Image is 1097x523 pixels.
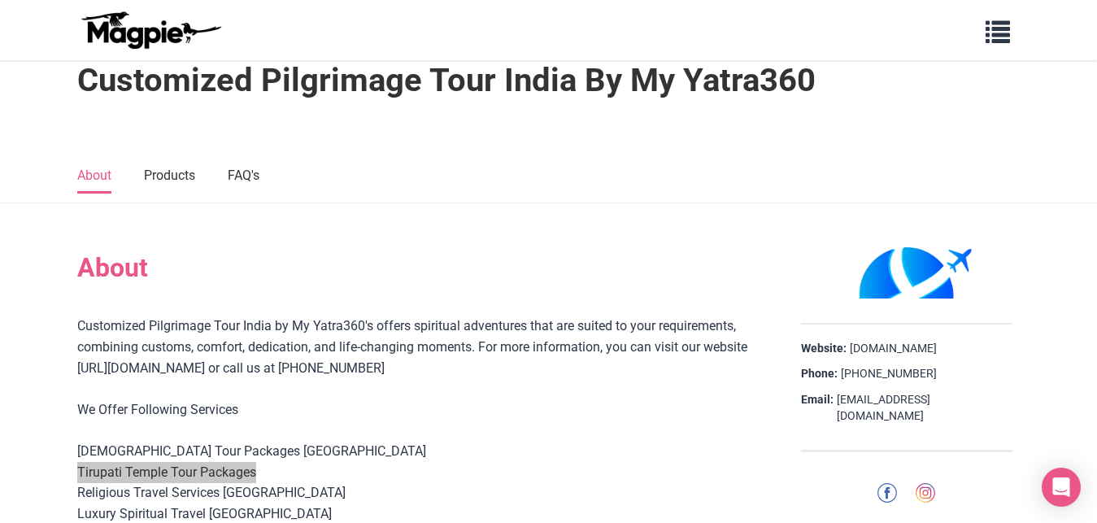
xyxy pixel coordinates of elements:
[228,159,259,194] a: FAQ's
[916,483,935,503] img: instagram-round-01-d873700d03cfe9216e9fb2676c2aa726.svg
[801,366,838,382] strong: Phone:
[801,366,1012,382] div: [PHONE_NUMBER]
[801,341,847,357] strong: Website:
[77,61,816,100] h1: Customized Pilgrimage Tour India By My Yatra360
[1042,468,1081,507] div: Open Intercom Messenger
[801,392,834,408] strong: Email:
[850,341,937,357] a: [DOMAIN_NAME]
[77,252,760,283] h2: About
[144,159,195,194] a: Products
[825,244,988,299] img: Customized Pilgrimage Tour India By My Yatra360 logo
[77,11,224,50] img: logo-ab69f6fb50320c5b225c76a69d11143b.png
[837,392,1012,424] a: [EMAIL_ADDRESS][DOMAIN_NAME]
[77,159,111,194] a: About
[877,483,897,503] img: facebook-round-01-50ddc191f871d4ecdbe8252d2011563a.svg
